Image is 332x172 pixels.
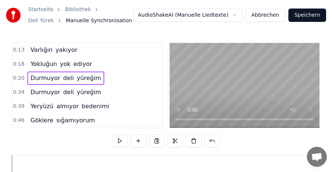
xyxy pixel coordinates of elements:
nav: breadcrumb [28,6,133,24]
span: sığamıyorum [55,116,95,125]
span: 0:18 [13,60,24,68]
span: yakıyor [55,46,78,54]
span: 0:13 [13,46,24,54]
span: 0:34 [13,89,24,96]
div: Chat öffnen [307,147,327,167]
span: Manuelle Synchronisation [66,17,132,24]
span: ediyor [73,60,93,68]
span: Durmuyor [30,88,61,96]
span: deli [62,88,75,96]
span: 0:46 [13,117,24,124]
img: youka [6,8,21,23]
span: almıyor [56,102,79,110]
a: Deli Yürek [28,17,54,24]
span: deli [62,74,75,82]
span: yüreğim [76,74,102,82]
span: 0:39 [13,103,24,110]
span: Göklere [30,116,54,125]
a: Startseite [28,6,53,13]
span: 0:20 [13,75,24,82]
span: Yokluğun [30,60,58,68]
span: Varlığın [30,46,53,54]
span: yüreğim [76,88,102,96]
span: yok [59,60,71,68]
span: Yeryüzü [30,102,54,110]
a: Bibliothek [65,6,91,13]
span: bedenimi [81,102,110,110]
button: Speichern [288,9,326,22]
span: Durmuyor [30,74,61,82]
button: Abbrechen [245,9,285,22]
